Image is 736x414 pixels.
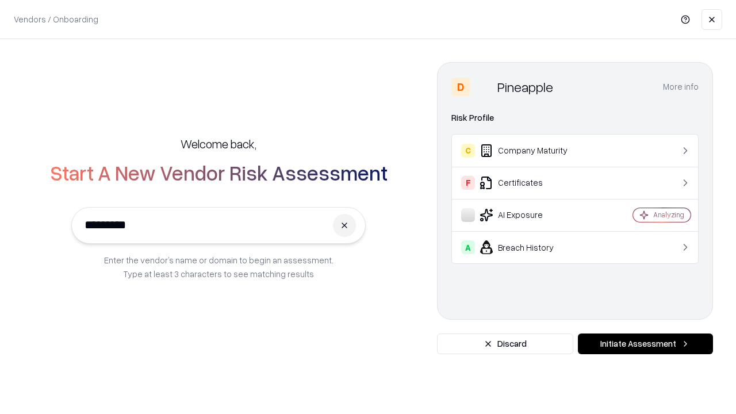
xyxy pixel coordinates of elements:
[461,176,475,190] div: F
[14,13,98,25] p: Vendors / Onboarding
[461,208,599,222] div: AI Exposure
[461,240,599,254] div: Breach History
[437,333,573,354] button: Discard
[474,78,493,96] img: Pineapple
[451,78,470,96] div: D
[451,111,699,125] div: Risk Profile
[653,210,684,220] div: Analyzing
[461,176,599,190] div: Certificates
[578,333,713,354] button: Initiate Assessment
[461,240,475,254] div: A
[104,253,333,281] p: Enter the vendor’s name or domain to begin an assessment. Type at least 3 characters to see match...
[461,144,599,158] div: Company Maturity
[663,76,699,97] button: More info
[497,78,553,96] div: Pineapple
[181,136,256,152] h5: Welcome back,
[461,144,475,158] div: C
[50,161,388,184] h2: Start A New Vendor Risk Assessment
